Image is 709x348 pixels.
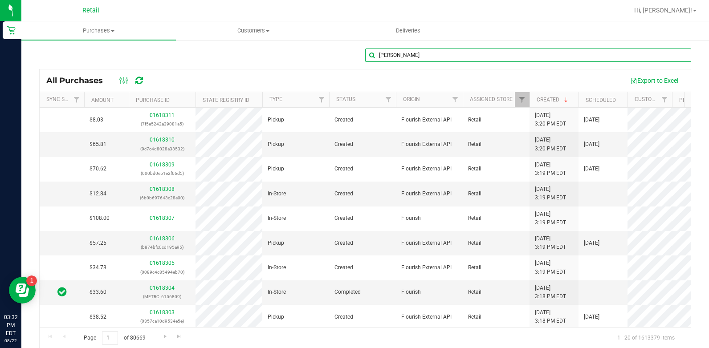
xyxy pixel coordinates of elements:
[4,313,17,337] p: 03:32 PM EDT
[401,239,452,247] span: Flourish External API
[584,313,599,321] span: [DATE]
[134,120,190,128] p: (7f5e5242a39081a5)
[268,116,284,124] span: Pickup
[314,92,329,107] a: Filter
[334,165,353,173] span: Created
[401,288,421,296] span: Flourish
[150,137,175,143] a: 01618310
[150,112,175,118] a: 01618311
[468,263,481,272] span: Retail
[448,92,463,107] a: Filter
[535,210,566,227] span: [DATE] 3:19 PM EDT
[90,263,106,272] span: $34.78
[90,214,110,223] span: $108.00
[90,288,106,296] span: $33.60
[624,73,684,88] button: Export to Excel
[470,96,513,102] a: Assigned Store
[268,288,286,296] span: In-Store
[21,21,176,40] a: Purchases
[634,7,692,14] span: Hi, [PERSON_NAME]!
[535,259,566,276] span: [DATE] 3:19 PM EDT
[150,215,175,221] a: 01618307
[90,239,106,247] span: $57.25
[468,288,481,296] span: Retail
[26,275,37,286] iframe: Resource center unread badge
[46,96,81,102] a: Sync Status
[134,169,190,178] p: (600bd0e51e2f66d5)
[535,136,566,153] span: [DATE] 3:20 PM EDT
[268,165,284,173] span: Pickup
[90,140,106,149] span: $65.81
[76,331,153,345] span: Page of 80669
[381,92,396,107] a: Filter
[584,165,599,173] span: [DATE]
[150,260,175,266] a: 01618305
[468,190,481,198] span: Retail
[46,76,112,85] span: All Purchases
[401,263,452,272] span: Flourish External API
[203,97,249,103] a: State Registry ID
[679,97,697,103] a: Phone
[82,7,99,14] span: Retail
[268,239,284,247] span: Pickup
[468,313,481,321] span: Retail
[134,292,190,301] p: (METRC: 6156809)
[515,92,530,107] a: Filter
[334,214,353,223] span: Created
[268,263,286,272] span: In-Store
[91,97,114,103] a: Amount
[584,239,599,247] span: [DATE]
[150,285,175,291] a: 01618304
[401,140,452,149] span: Flourish External API
[334,239,353,247] span: Created
[150,162,175,168] a: 01618309
[334,313,353,321] span: Created
[173,331,186,343] a: Go to the last page
[468,239,481,247] span: Retail
[468,116,481,124] span: Retail
[4,337,17,344] p: 08/22
[535,185,566,202] span: [DATE] 3:19 PM EDT
[336,96,355,102] a: Status
[150,235,175,242] a: 01618306
[334,288,361,296] span: Completed
[384,27,432,35] span: Deliveries
[535,284,566,301] span: [DATE] 3:18 PM EDT
[535,308,566,325] span: [DATE] 3:18 PM EDT
[159,331,171,343] a: Go to the next page
[334,116,353,124] span: Created
[90,165,106,173] span: $70.62
[610,331,682,344] span: 1 - 20 of 1613379 items
[584,140,599,149] span: [DATE]
[403,96,420,102] a: Origin
[176,21,330,40] a: Customers
[268,214,286,223] span: In-Store
[535,111,566,128] span: [DATE] 3:20 PM EDT
[134,317,190,325] p: (0357ca10d9534e5e)
[269,96,282,102] a: Type
[401,190,452,198] span: Flourish External API
[334,190,353,198] span: Created
[9,277,36,303] iframe: Resource center
[468,165,481,173] span: Retail
[334,140,353,149] span: Created
[584,116,599,124] span: [DATE]
[7,26,16,35] inline-svg: Retail
[401,214,421,223] span: Flourish
[657,92,672,107] a: Filter
[102,331,118,345] input: 1
[21,27,176,35] span: Purchases
[134,145,190,153] p: (9c7c4d8028a33532)
[586,97,616,103] a: Scheduled
[268,313,284,321] span: Pickup
[90,190,106,198] span: $12.84
[635,96,662,102] a: Customer
[69,92,84,107] a: Filter
[537,97,570,103] a: Created
[134,268,190,276] p: (0089c4c85494eb70)
[468,214,481,223] span: Retail
[401,116,452,124] span: Flourish External API
[57,286,67,298] span: In Sync
[136,97,170,103] a: Purchase ID
[535,161,566,178] span: [DATE] 3:19 PM EDT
